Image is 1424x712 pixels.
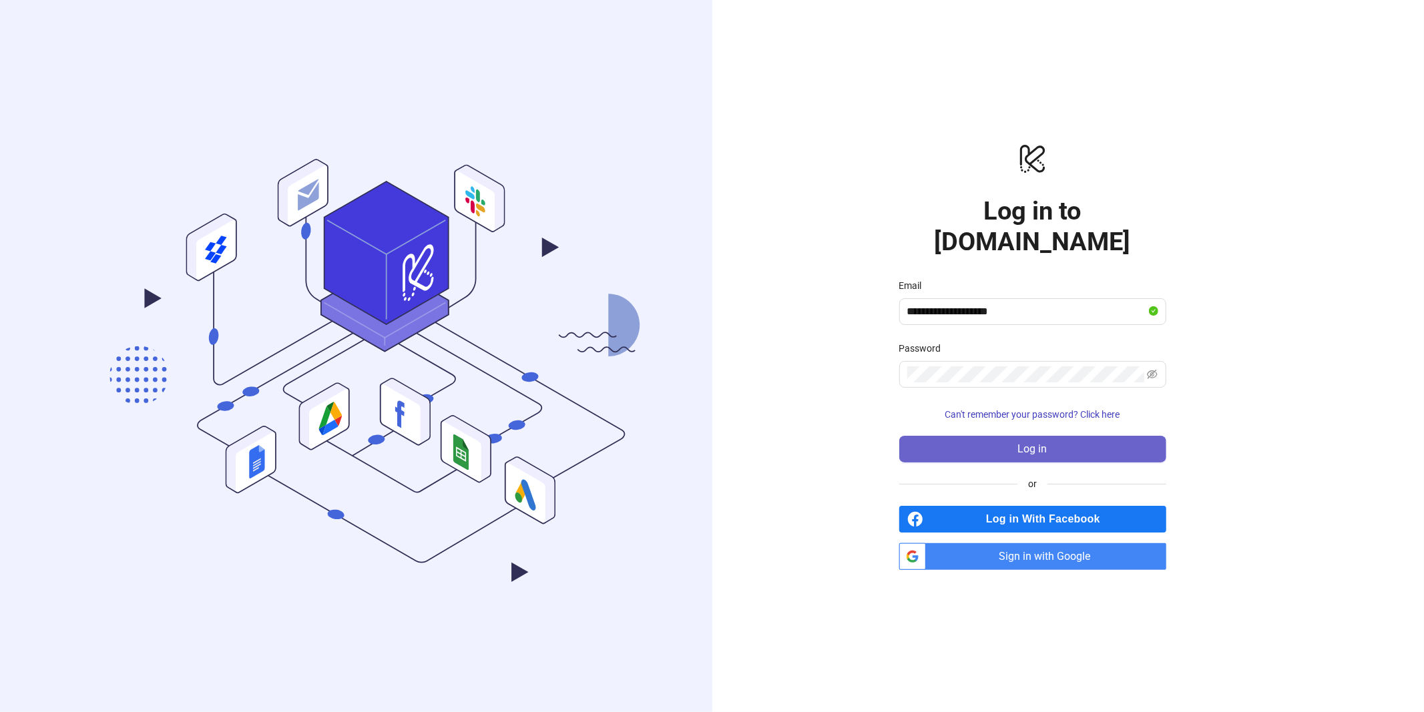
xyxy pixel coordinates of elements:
span: eye-invisible [1147,369,1158,380]
span: or [1017,476,1047,491]
a: Log in With Facebook [899,506,1166,532]
input: Password [907,366,1145,382]
input: Email [907,304,1146,320]
button: Log in [899,436,1166,462]
a: Can't remember your password? Click here [899,409,1166,420]
a: Sign in with Google [899,543,1166,570]
span: Log in With Facebook [929,506,1166,532]
label: Password [899,341,950,356]
label: Email [899,278,931,293]
button: Can't remember your password? Click here [899,404,1166,425]
h1: Log in to [DOMAIN_NAME] [899,196,1166,257]
span: Log in [1018,443,1047,455]
span: Can't remember your password? Click here [945,409,1120,420]
span: Sign in with Google [931,543,1166,570]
